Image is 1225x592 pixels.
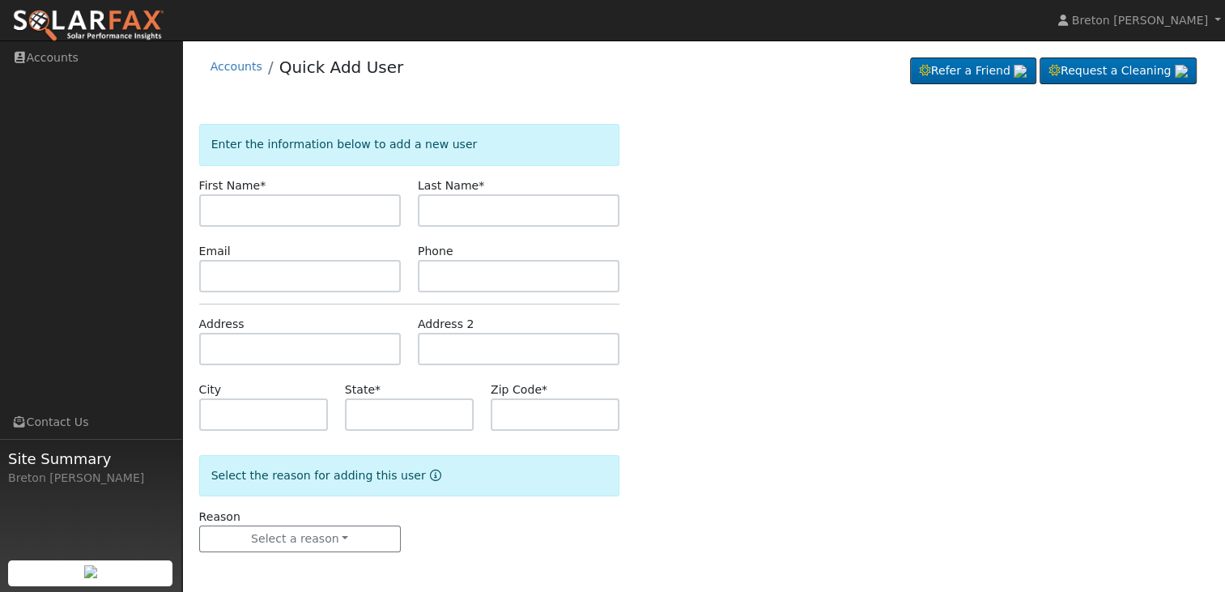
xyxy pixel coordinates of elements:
[199,526,401,553] button: Select a reason
[199,455,620,496] div: Select the reason for adding this user
[199,243,231,260] label: Email
[279,57,404,77] a: Quick Add User
[211,60,262,73] a: Accounts
[1175,65,1188,78] img: retrieve
[12,9,164,43] img: SolarFax
[84,565,97,578] img: retrieve
[345,381,381,398] label: State
[1014,65,1027,78] img: retrieve
[418,316,474,333] label: Address 2
[8,448,173,470] span: Site Summary
[910,57,1036,85] a: Refer a Friend
[375,383,381,396] span: Required
[1040,57,1197,85] a: Request a Cleaning
[199,509,240,526] label: Reason
[260,179,266,192] span: Required
[8,470,173,487] div: Breton [PERSON_NAME]
[1072,14,1208,27] span: Breton [PERSON_NAME]
[491,381,547,398] label: Zip Code
[199,124,620,165] div: Enter the information below to add a new user
[426,469,441,482] a: Reason for new user
[199,177,266,194] label: First Name
[199,316,245,333] label: Address
[542,383,547,396] span: Required
[199,381,222,398] label: City
[418,243,453,260] label: Phone
[479,179,484,192] span: Required
[418,177,484,194] label: Last Name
